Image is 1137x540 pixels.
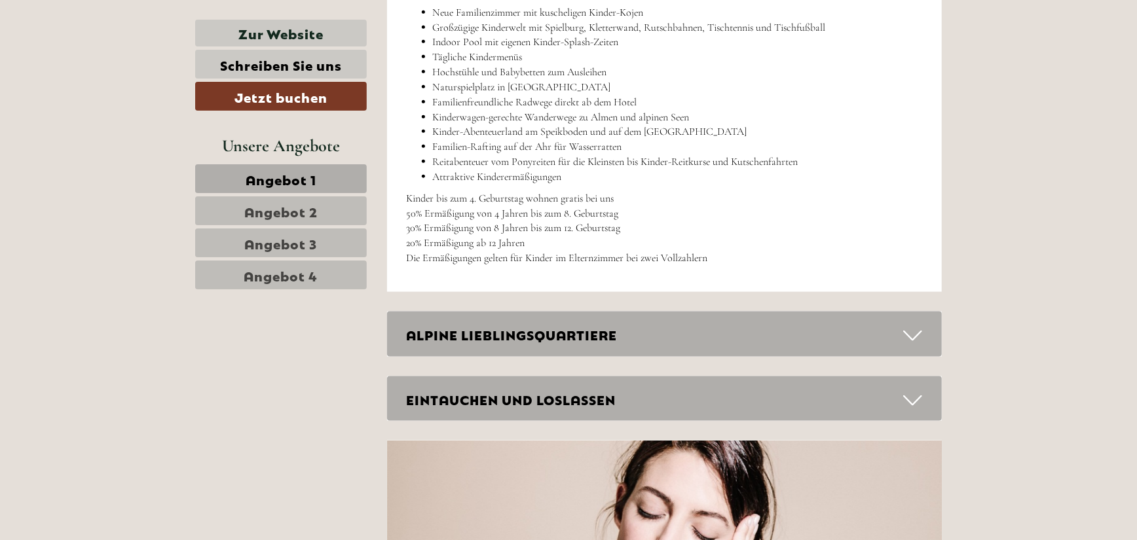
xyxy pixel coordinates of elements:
small: 10:58 [20,63,186,73]
div: ALPINE LIEBLINGSQUARTIERE [387,312,942,357]
p: Kinder bis zum 4. Geburtstag wohnen gratis bei uns 50% Ermäßigung von 4 Jahren bis zum 8. Geburts... [407,191,923,266]
span: Angebot 1 [246,170,316,188]
li: Familienfreundliche Radwege direkt ab dem Hotel [433,95,923,110]
div: Guten Tag, wie können wir Ihnen helfen? [10,35,193,75]
li: Tägliche Kindermenüs [433,50,923,65]
li: Kinder-Abenteuerland am Speikboden und auf dem [GEOGRAPHIC_DATA] [433,124,923,139]
button: Senden [424,339,516,368]
li: Indoor Pool mit eigenen Kinder-Splash-Zeiten [433,35,923,50]
li: Familien-Rafting auf der Ahr für Wasserratten [433,139,923,154]
li: Attraktive Kinderermäßigungen [433,170,923,185]
li: Kinderwagen-gerechte Wanderwege zu Almen und alpinen Seen [433,110,923,125]
span: Angebot 2 [244,202,318,220]
span: Angebot 3 [245,234,318,252]
a: Jetzt buchen [195,82,367,111]
div: Mittwoch [222,10,294,32]
div: Unsere Angebote [195,134,367,158]
li: Großzügige Kinderwelt mit Spielburg, Kletterwand, Rutschbahnen, Tischtennis und Tischfußball [433,20,923,35]
a: Schreiben Sie uns [195,50,367,79]
div: [GEOGRAPHIC_DATA] [20,38,186,48]
div: EINTAUCHEN UND LOSLASSEN [387,376,942,422]
li: Naturspielplatz in [GEOGRAPHIC_DATA] [433,80,923,95]
li: Reitabenteuer vom Ponyreiten für die Kleinsten bis Kinder-Reitkurse und Kutschenfahrten [433,154,923,170]
span: Angebot 4 [244,266,318,284]
li: Neue Familienzimmer mit kuscheligen Kinder-Kojen [433,5,923,20]
li: Hochstühle und Babybetten zum Ausleihen [433,65,923,80]
a: Zur Website [195,20,367,46]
